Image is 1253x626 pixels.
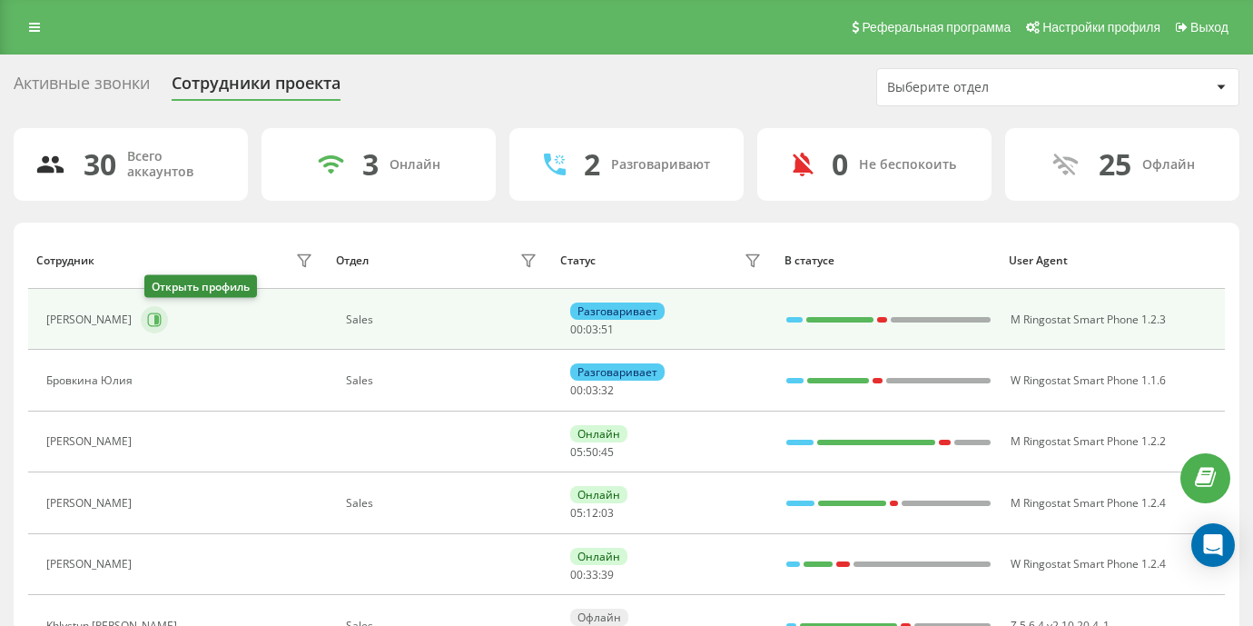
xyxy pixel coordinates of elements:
[601,383,614,398] span: 32
[1042,20,1160,35] span: Настройки профиля
[570,569,614,581] div: : :
[362,147,379,182] div: 3
[784,254,992,267] div: В статусе
[586,444,598,460] span: 50
[570,486,627,503] div: Онлайн
[601,444,614,460] span: 45
[586,322,598,337] span: 03
[84,147,116,182] div: 30
[570,323,614,336] div: : :
[346,497,542,510] div: Sales
[570,384,614,397] div: : :
[887,80,1104,95] div: Выберите отдел
[584,147,600,182] div: 2
[46,374,137,387] div: Бровкина Юлия
[586,383,598,398] span: 03
[570,383,583,398] span: 00
[1009,254,1216,267] div: User Agent
[601,505,614,521] span: 03
[570,322,583,337] span: 00
[570,548,627,565] div: Онлайн
[570,303,665,320] div: Разговаривает
[570,446,614,459] div: : :
[36,254,94,267] div: Сотрудник
[832,147,848,182] div: 0
[1011,495,1166,511] span: M Ringostat Smart Phone 1.2.4
[46,497,136,510] div: [PERSON_NAME]
[570,609,628,626] div: Офлайн
[46,313,136,326] div: [PERSON_NAME]
[144,275,257,298] div: Открыть профиль
[570,363,665,381] div: Разговаривает
[1011,556,1166,571] span: W Ringostat Smart Phone 1.2.4
[346,374,542,387] div: Sales
[346,313,542,326] div: Sales
[1011,433,1166,449] span: M Ringostat Smart Phone 1.2.2
[336,254,369,267] div: Отдел
[570,425,627,442] div: Онлайн
[172,74,340,102] div: Сотрудники проекта
[46,558,136,571] div: [PERSON_NAME]
[1011,373,1166,388] span: W Ringostat Smart Phone 1.1.6
[586,567,598,582] span: 33
[570,567,583,582] span: 00
[611,157,710,173] div: Разговаривают
[859,157,956,173] div: Не беспокоить
[1142,157,1195,173] div: Офлайн
[570,444,583,460] span: 05
[1011,312,1166,327] span: M Ringostat Smart Phone 1.2.3
[127,149,226,180] div: Всего аккаунтов
[560,254,596,267] div: Статус
[862,20,1011,35] span: Реферальная программа
[14,74,150,102] div: Активные звонки
[586,505,598,521] span: 12
[1191,523,1235,567] div: Open Intercom Messenger
[601,567,614,582] span: 39
[1099,147,1131,182] div: 25
[46,435,136,448] div: [PERSON_NAME]
[570,505,583,521] span: 05
[1190,20,1228,35] span: Выход
[570,507,614,520] div: : :
[601,322,614,337] span: 51
[390,157,440,173] div: Онлайн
